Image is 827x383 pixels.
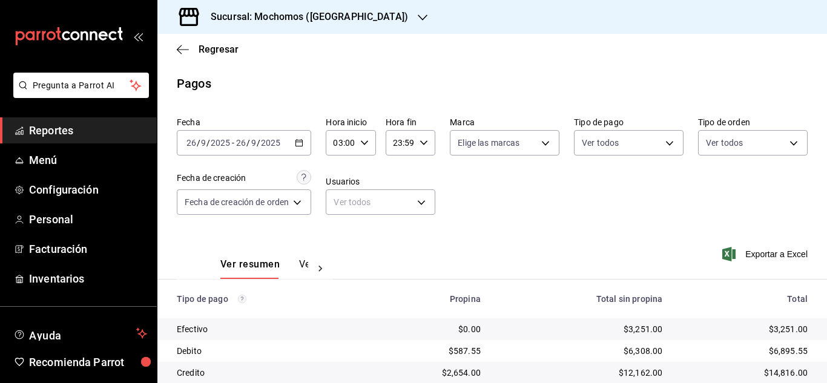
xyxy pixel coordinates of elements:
[500,345,662,357] div: $6,308.00
[251,138,257,148] input: --
[29,354,147,370] span: Recomienda Parrot
[376,294,480,304] div: Propina
[698,118,808,126] label: Tipo de orden
[326,189,435,215] div: Ver todos
[177,367,357,379] div: Credito
[186,138,197,148] input: --
[386,118,435,126] label: Hora fin
[220,258,308,279] div: navigation tabs
[177,294,357,304] div: Tipo de pago
[177,118,311,126] label: Fecha
[574,118,684,126] label: Tipo de pago
[201,10,408,24] h3: Sucursal: Mochomos ([GEOGRAPHIC_DATA])
[376,323,480,335] div: $0.00
[500,294,662,304] div: Total sin propina
[725,247,808,261] button: Exportar a Excel
[582,137,619,149] span: Ver todos
[238,295,246,303] svg: Los pagos realizados con Pay y otras terminales son montos brutos.
[133,31,143,41] button: open_drawer_menu
[682,367,808,379] div: $14,816.00
[682,345,808,357] div: $6,895.55
[177,345,357,357] div: Debito
[177,44,239,55] button: Regresar
[29,122,147,139] span: Reportes
[376,367,480,379] div: $2,654.00
[210,138,231,148] input: ----
[500,323,662,335] div: $3,251.00
[376,345,480,357] div: $587.55
[177,74,211,93] div: Pagos
[200,138,206,148] input: --
[326,118,375,126] label: Hora inicio
[326,177,435,186] label: Usuarios
[220,258,280,279] button: Ver resumen
[29,182,147,198] span: Configuración
[185,196,289,208] span: Fecha de creación de orden
[29,326,131,341] span: Ayuda
[682,323,808,335] div: $3,251.00
[8,88,149,100] a: Pregunta a Parrot AI
[29,211,147,228] span: Personal
[458,137,519,149] span: Elige las marcas
[177,172,246,185] div: Fecha de creación
[246,138,250,148] span: /
[299,258,344,279] button: Ver pagos
[199,44,239,55] span: Regresar
[682,294,808,304] div: Total
[257,138,260,148] span: /
[29,270,147,287] span: Inventarios
[236,138,246,148] input: --
[206,138,210,148] span: /
[500,367,662,379] div: $12,162.00
[177,323,357,335] div: Efectivo
[197,138,200,148] span: /
[232,138,234,148] span: -
[33,79,130,92] span: Pregunta a Parrot AI
[29,152,147,168] span: Menú
[13,73,149,98] button: Pregunta a Parrot AI
[260,138,281,148] input: ----
[706,137,743,149] span: Ver todos
[450,118,559,126] label: Marca
[29,241,147,257] span: Facturación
